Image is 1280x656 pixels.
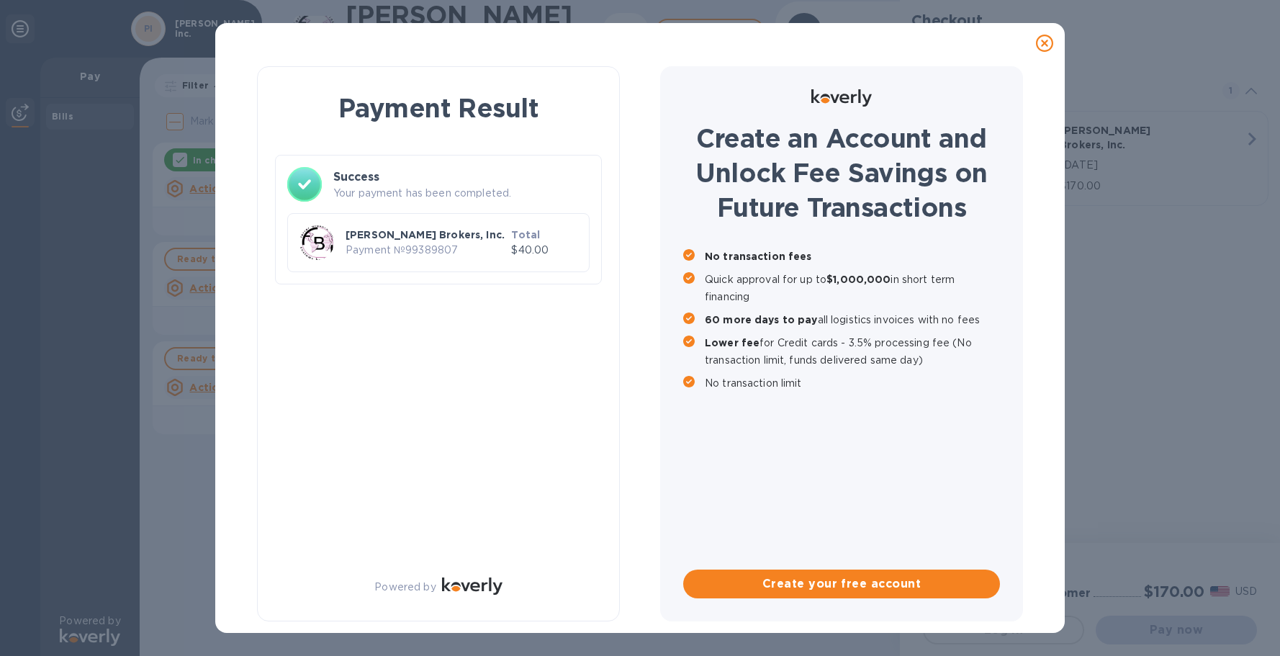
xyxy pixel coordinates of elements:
[333,186,590,201] p: Your payment has been completed.
[683,570,1000,598] button: Create your free account
[374,580,436,595] p: Powered by
[511,243,577,258] p: $40.00
[346,228,505,242] p: [PERSON_NAME] Brokers, Inc.
[442,578,502,595] img: Logo
[705,374,1000,392] p: No transaction limit
[705,314,818,325] b: 60 more days to pay
[346,243,505,258] p: Payment № 99389807
[705,337,760,349] b: Lower fee
[281,90,596,126] h1: Payment Result
[683,121,1000,225] h1: Create an Account and Unlock Fee Savings on Future Transactions
[333,169,590,186] h3: Success
[826,274,891,285] b: $1,000,000
[705,271,1000,305] p: Quick approval for up to in short term financing
[705,334,1000,369] p: for Credit cards - 3.5% processing fee (No transaction limit, funds delivered same day)
[705,251,812,262] b: No transaction fees
[811,89,872,107] img: Logo
[511,229,540,241] b: Total
[705,311,1000,328] p: all logistics invoices with no fees
[695,575,988,593] span: Create your free account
